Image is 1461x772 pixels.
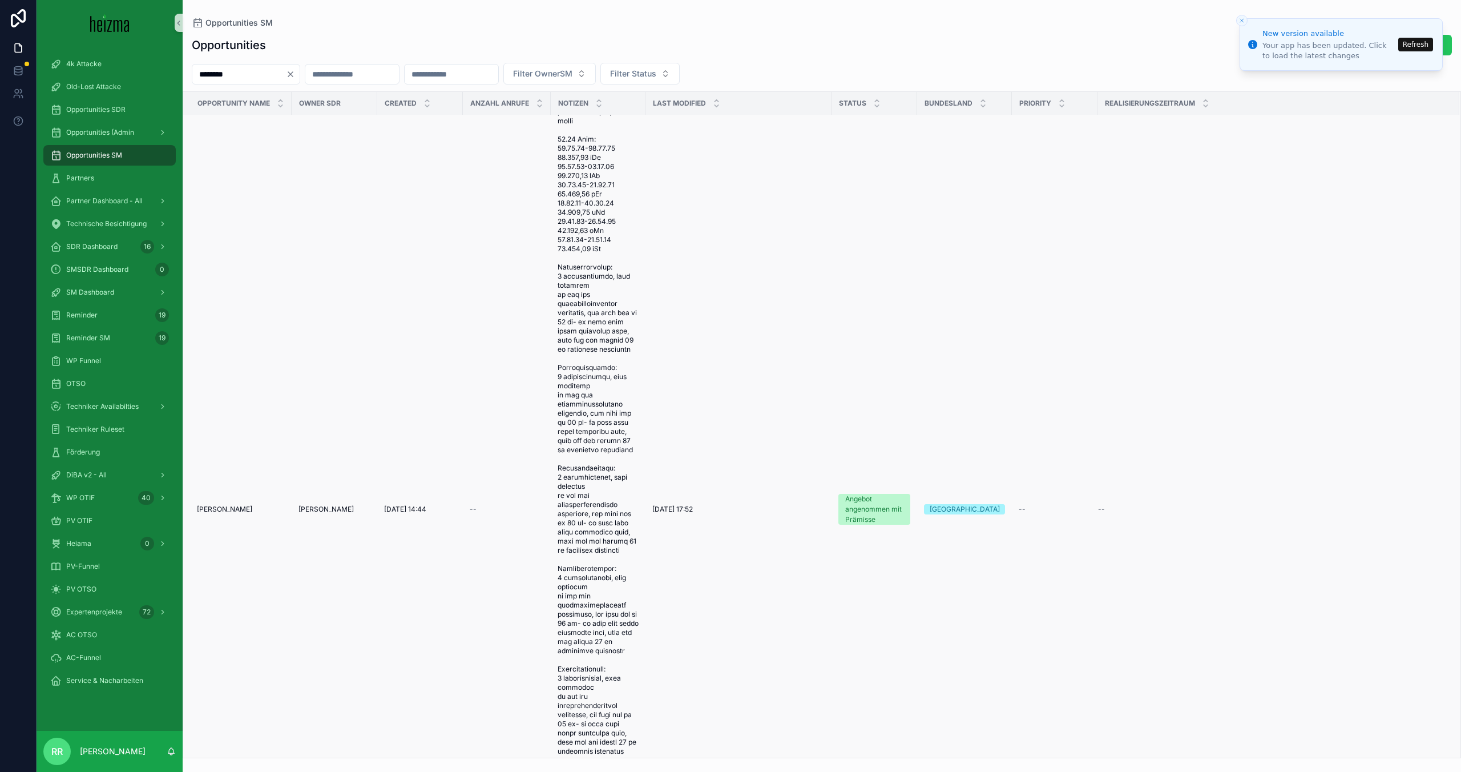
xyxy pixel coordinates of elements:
[1019,505,1026,514] span: --
[43,648,176,668] a: AC-Funnel
[66,653,101,662] span: AC-Funnel
[558,99,588,108] span: Notizen
[66,585,96,594] span: PV OTSO
[653,99,706,108] span: Last Modified
[1236,15,1248,26] button: Close toast
[66,219,147,228] span: Technische Besichtigung
[192,37,266,53] h1: Opportunities
[66,196,143,206] span: Partner Dashboard - All
[600,63,680,85] button: Select Button
[43,579,176,600] a: PV OTSO
[503,63,596,85] button: Select Button
[37,46,183,731] div: scrollable content
[43,122,176,143] a: Opportunities (Admin
[140,537,154,550] div: 0
[66,448,100,457] span: Förderung
[43,465,176,485] a: DiBA v2 - All
[43,145,176,166] a: Opportunities SM
[298,505,370,514] a: [PERSON_NAME]
[66,288,114,297] span: SM Dashboard
[470,505,544,514] a: --
[298,505,354,514] span: [PERSON_NAME]
[66,174,94,183] span: Partners
[924,504,1005,514] a: [GEOGRAPHIC_DATA]
[66,425,124,434] span: Techniker Ruleset
[1098,505,1446,514] a: --
[43,214,176,234] a: Technische Besichtigung
[66,676,143,685] span: Service & Nacharbeiten
[1105,99,1195,108] span: Realisierungszeitraum
[43,488,176,508] a: WP OTIF40
[384,505,456,514] a: [DATE] 14:44
[66,242,118,251] span: SDR Dashboard
[930,504,1000,514] div: [GEOGRAPHIC_DATA]
[66,311,98,320] span: Reminder
[43,625,176,645] a: AC OTSO
[43,236,176,257] a: SDR Dashboard16
[66,265,128,274] span: SMSDR Dashboard
[66,539,91,548] span: Heiama
[1098,505,1105,514] span: --
[43,396,176,417] a: Techniker Availabilties
[66,493,95,502] span: WP OTIF
[43,351,176,371] a: WP Funnel
[652,505,825,514] a: [DATE] 17:52
[299,99,341,108] span: Owner SDR
[610,68,656,79] span: Filter Status
[470,505,477,514] span: --
[845,494,903,525] div: Angebot angenommen mit Prämisse
[139,605,154,619] div: 72
[43,419,176,440] a: Techniker Ruleset
[90,14,130,32] img: App logo
[43,373,176,394] a: OTSO
[43,510,176,531] a: PV OTIF
[1262,28,1395,39] div: New version available
[43,54,176,74] a: 4k Attacke
[66,105,126,114] span: Opportunities SDR
[513,68,572,79] span: Filter OwnerSM
[197,99,270,108] span: Opportunity Name
[138,491,154,505] div: 40
[66,356,101,365] span: WP Funnel
[66,59,102,69] span: 4k Attacke
[1019,505,1091,514] a: --
[470,99,529,108] span: Anzahl Anrufe
[43,259,176,280] a: SMSDR Dashboard0
[839,99,866,108] span: Status
[66,82,121,91] span: Old-Lost Attacke
[192,17,273,29] a: Opportunities SM
[43,670,176,691] a: Service & Nacharbeiten
[385,99,417,108] span: Created
[66,471,107,480] span: DiBA v2 - All
[155,308,169,322] div: 19
[66,128,134,137] span: Opportunities (Admin
[43,282,176,303] a: SM Dashboard
[1262,41,1395,61] div: Your app has been updated. Click to load the latest changes
[43,99,176,120] a: Opportunities SDR
[66,630,97,640] span: AC OTSO
[66,516,92,525] span: PV OTIF
[43,191,176,211] a: Partner Dashboard - All
[205,17,273,29] span: Opportunities SM
[66,151,122,160] span: Opportunities SM
[652,505,693,514] span: [DATE] 17:52
[197,505,252,514] span: [PERSON_NAME]
[925,99,972,108] span: Bundesland
[155,263,169,276] div: 0
[43,168,176,188] a: Partners
[66,333,110,343] span: Reminder SM
[384,505,426,514] span: [DATE] 14:44
[43,328,176,348] a: Reminder SM19
[43,77,176,97] a: Old-Lost Attacke
[43,442,176,463] a: Förderung
[43,533,176,554] a: Heiama0
[66,402,139,411] span: Techniker Availabilties
[43,305,176,325] a: Reminder19
[140,240,154,254] div: 16
[43,556,176,577] a: PV-Funnel
[43,602,176,622] a: Expertenprojekte72
[66,608,122,617] span: Expertenprojekte
[1398,38,1433,51] button: Refresh
[838,494,910,525] a: Angebot angenommen mit Prämisse
[51,745,63,758] span: RR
